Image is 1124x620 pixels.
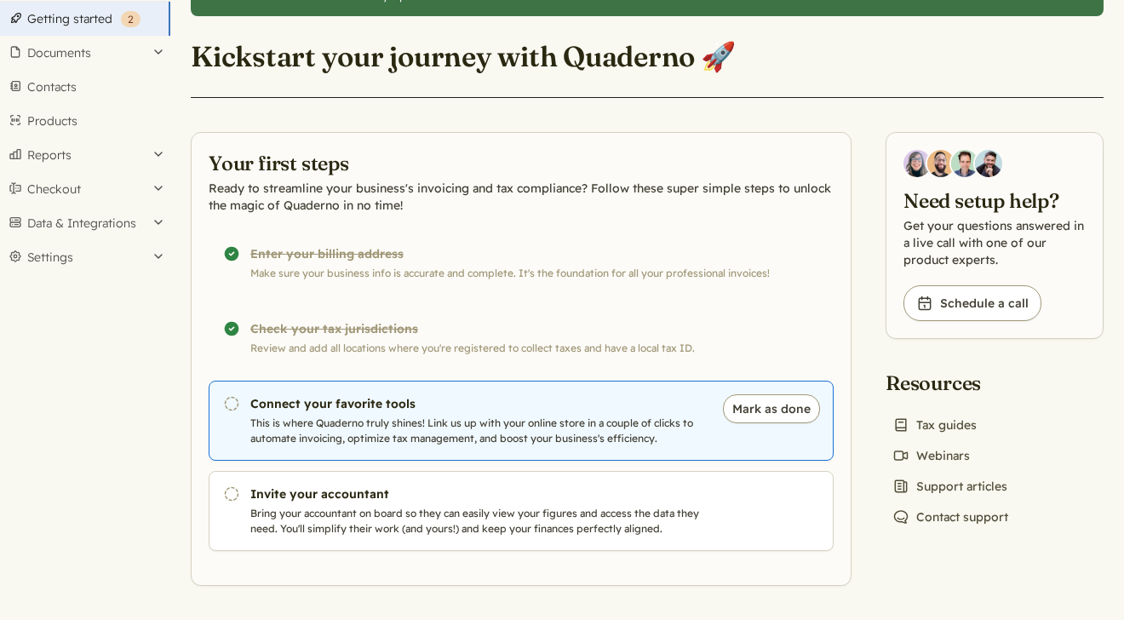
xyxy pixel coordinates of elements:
[886,370,1015,396] h2: Resources
[903,150,931,177] img: Diana Carrasco, Account Executive at Quaderno
[903,187,1086,214] h2: Need setup help?
[886,413,983,437] a: Tax guides
[250,506,705,537] p: Bring your accountant on board so they can easily view your figures and access the data they need...
[886,444,977,468] a: Webinars
[951,150,978,177] img: Ivo Oltmans, Business Developer at Quaderno
[886,505,1015,529] a: Contact support
[903,217,1086,268] p: Get your questions answered in a live call with one of our product experts.
[209,381,834,461] a: Connect your favorite tools This is where Quaderno truly shines! Link us up with your online stor...
[209,180,834,214] p: Ready to streamline your business's invoicing and tax compliance? Follow these super simple steps...
[191,39,736,75] h1: Kickstart your journey with Quaderno 🚀
[723,394,820,423] button: Mark as done
[128,13,134,26] span: 2
[250,416,705,446] p: This is where Quaderno truly shines! Link us up with your online store in a couple of clicks to a...
[209,471,834,551] a: Invite your accountant Bring your accountant on board so they can easily view your figures and ac...
[250,395,705,412] h3: Connect your favorite tools
[209,150,834,176] h2: Your first steps
[903,285,1041,321] a: Schedule a call
[975,150,1002,177] img: Javier Rubio, DevRel at Quaderno
[886,474,1014,498] a: Support articles
[250,485,705,502] h3: Invite your accountant
[927,150,955,177] img: Jairo Fumero, Account Executive at Quaderno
